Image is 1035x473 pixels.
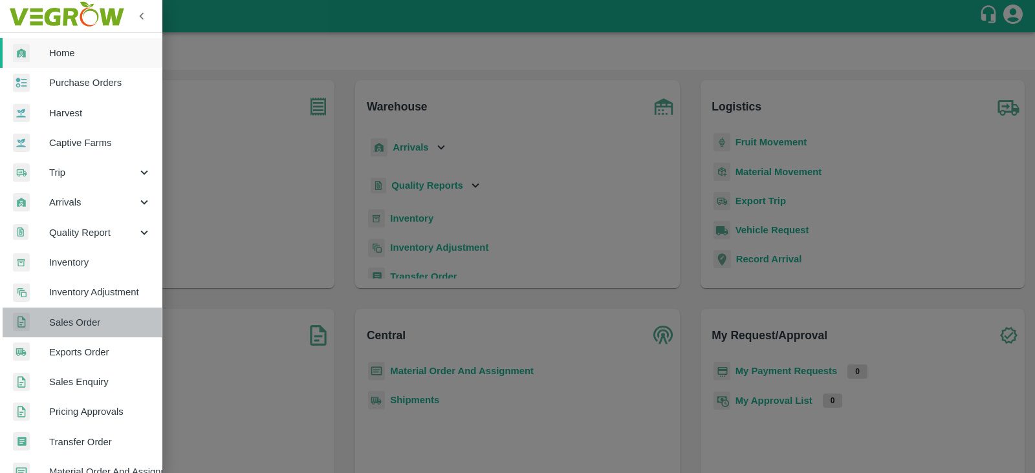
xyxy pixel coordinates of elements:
[13,403,30,421] img: sales
[49,76,151,90] span: Purchase Orders
[13,342,30,361] img: shipments
[13,74,30,92] img: reciept
[13,253,30,272] img: whInventory
[13,283,30,302] img: inventory
[13,432,30,451] img: whTransfer
[13,313,30,331] img: sales
[49,405,151,419] span: Pricing Approvals
[49,46,151,60] span: Home
[49,226,137,240] span: Quality Report
[49,195,137,209] span: Arrivals
[13,103,30,123] img: harvest
[49,435,151,449] span: Transfer Order
[49,345,151,359] span: Exports Order
[49,375,151,389] span: Sales Enquiry
[13,193,30,212] img: whArrival
[13,44,30,63] img: whArrival
[49,285,151,299] span: Inventory Adjustment
[49,315,151,330] span: Sales Order
[49,255,151,269] span: Inventory
[13,163,30,182] img: delivery
[13,224,28,240] img: qualityReport
[49,136,151,150] span: Captive Farms
[13,373,30,392] img: sales
[13,133,30,152] img: harvest
[49,106,151,120] span: Harvest
[49,165,137,180] span: Trip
